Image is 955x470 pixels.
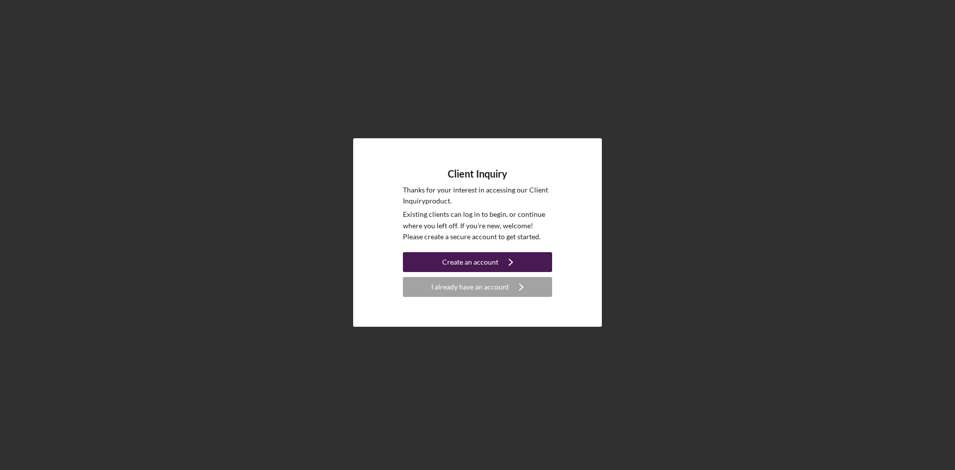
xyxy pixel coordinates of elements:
[403,209,552,242] p: Existing clients can log in to begin, or continue where you left off. If you're new, welcome! Ple...
[442,252,498,272] div: Create an account
[403,277,552,297] button: I already have an account
[403,185,552,207] p: Thanks for your interest in accessing our Client Inquiry product.
[448,168,507,180] h4: Client Inquiry
[403,252,552,275] a: Create an account
[403,252,552,272] button: Create an account
[431,277,509,297] div: I already have an account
